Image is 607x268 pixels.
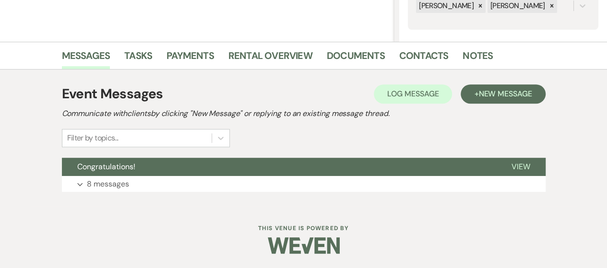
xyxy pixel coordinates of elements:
[268,229,340,262] img: Weven Logo
[463,48,493,69] a: Notes
[228,48,312,69] a: Rental Overview
[62,48,110,69] a: Messages
[387,89,439,99] span: Log Message
[461,84,545,104] button: +New Message
[62,84,163,104] h1: Event Messages
[512,162,530,172] span: View
[77,162,135,172] span: Congratulations!
[399,48,449,69] a: Contacts
[87,178,129,190] p: 8 messages
[62,176,546,192] button: 8 messages
[327,48,385,69] a: Documents
[374,84,452,104] button: Log Message
[124,48,152,69] a: Tasks
[62,108,546,119] h2: Communicate with clients by clicking "New Message" or replying to an existing message thread.
[167,48,214,69] a: Payments
[496,158,546,176] button: View
[67,132,119,144] div: Filter by topics...
[62,158,496,176] button: Congratulations!
[478,89,532,99] span: New Message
